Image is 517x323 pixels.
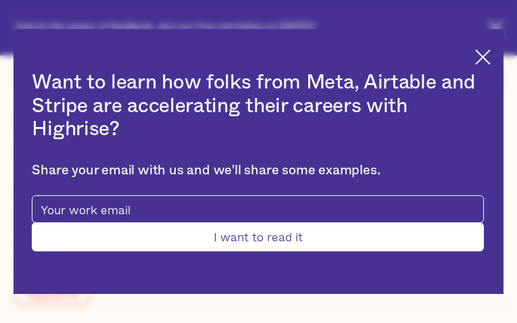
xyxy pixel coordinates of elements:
[32,195,483,251] form: pop-up-modal-form
[475,49,491,65] img: Cross icon
[32,71,483,141] h2: Want to learn how folks from Meta, Airtable and Stripe are accelerating their careers with Highrise?
[32,163,483,179] div: Share your email with us and we'll share some examples.
[32,222,483,251] input: I want to read it
[32,195,483,223] input: Your work email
